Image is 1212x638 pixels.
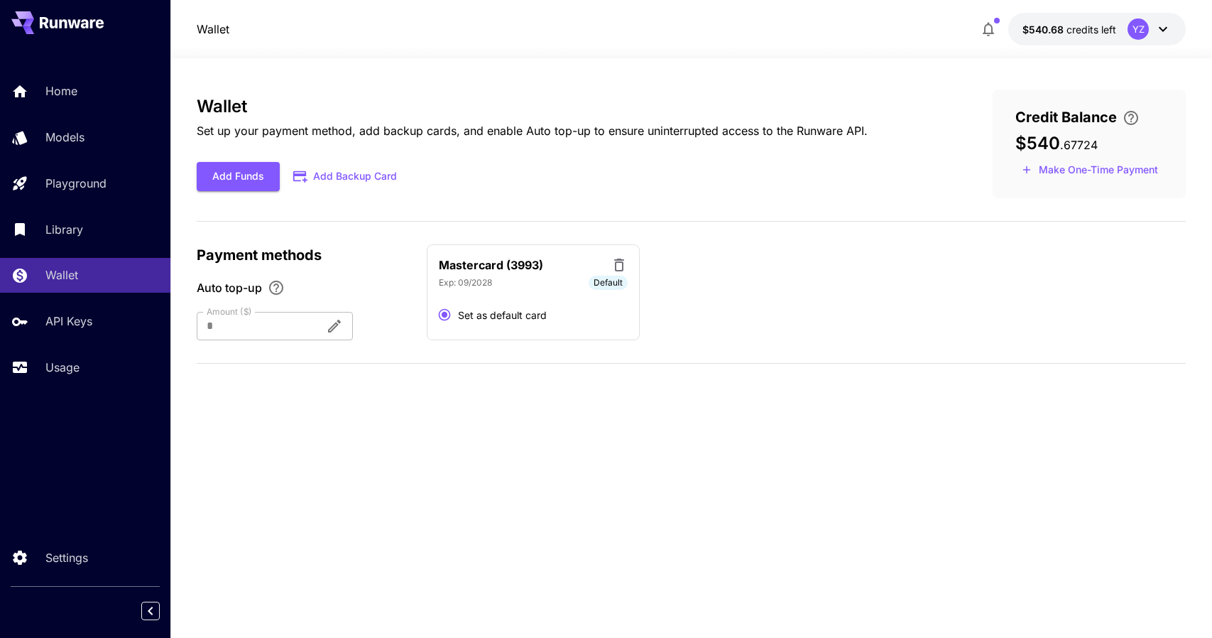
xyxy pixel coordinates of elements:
[197,97,868,117] h3: Wallet
[45,359,80,376] p: Usage
[458,308,547,323] span: Set as default card
[207,306,252,318] label: Amount ($)
[197,279,262,296] span: Auto top-up
[1117,109,1145,126] button: Enter your card details and choose an Auto top-up amount to avoid service interruptions. We'll au...
[1008,13,1186,45] button: $540.67724YZ
[1128,18,1149,40] div: YZ
[45,129,84,146] p: Models
[141,602,160,620] button: Collapse sidebar
[197,21,229,38] a: Wallet
[152,598,170,624] div: Collapse sidebar
[589,276,628,289] span: Default
[439,276,492,289] p: Exp: 09/2028
[197,122,868,139] p: Set up your payment method, add backup cards, and enable Auto top-up to ensure uninterrupted acce...
[1015,133,1060,153] span: $540
[1015,107,1117,128] span: Credit Balance
[280,163,412,190] button: Add Backup Card
[45,82,77,99] p: Home
[45,549,88,566] p: Settings
[1066,23,1116,36] span: credits left
[45,175,107,192] p: Playground
[439,256,543,274] p: Mastercard (3993)
[197,21,229,38] nav: breadcrumb
[1060,138,1098,152] span: . 67724
[197,162,280,191] button: Add Funds
[1022,22,1116,37] div: $540.67724
[262,279,290,296] button: Enable Auto top-up to ensure uninterrupted service. We'll automatically bill the chosen amount wh...
[45,221,83,238] p: Library
[1022,23,1066,36] span: $540.68
[1015,159,1164,181] button: Make a one-time, non-recurring payment
[197,244,410,266] p: Payment methods
[45,266,78,283] p: Wallet
[45,313,92,330] p: API Keys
